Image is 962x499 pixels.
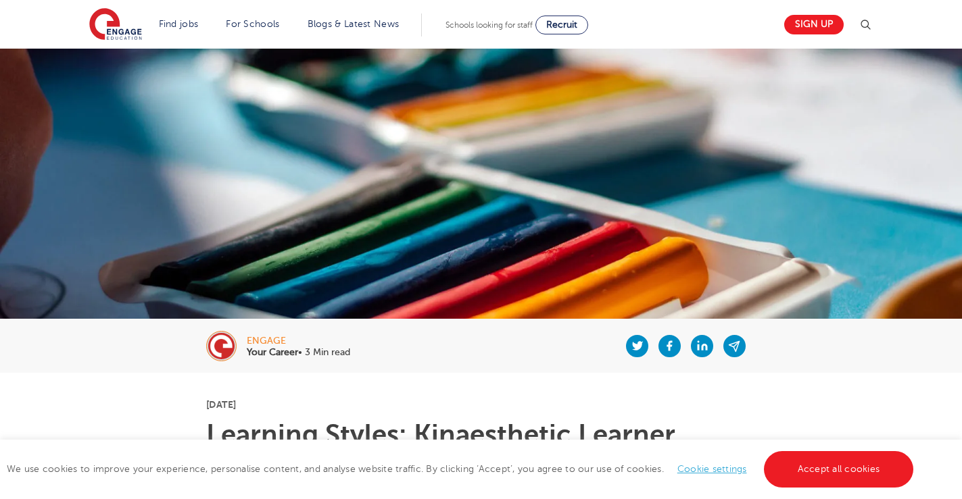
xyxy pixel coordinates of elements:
[247,347,298,357] b: Your Career
[247,336,350,346] div: engage
[7,464,917,474] span: We use cookies to improve your experience, personalise content, and analyse website traffic. By c...
[308,19,400,29] a: Blogs & Latest News
[206,421,756,475] h1: Learning Styles: Kinaesthetic Learner Characteristics – Engage Education |
[159,19,199,29] a: Find jobs
[206,400,756,409] p: [DATE]
[446,20,533,30] span: Schools looking for staff
[535,16,588,34] a: Recruit
[677,464,747,474] a: Cookie settings
[226,19,279,29] a: For Schools
[546,20,577,30] span: Recruit
[764,451,914,488] a: Accept all cookies
[89,8,142,42] img: Engage Education
[247,348,350,357] p: • 3 Min read
[784,15,844,34] a: Sign up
